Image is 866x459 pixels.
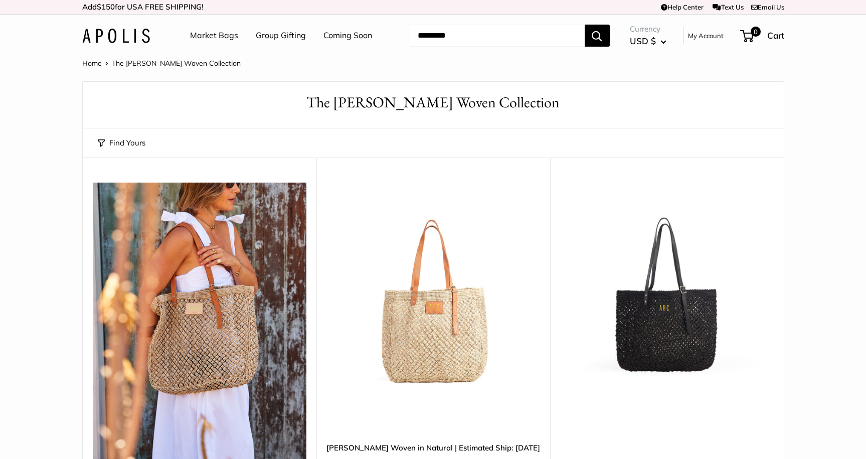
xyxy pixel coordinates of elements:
[630,33,666,49] button: USD $
[112,59,241,68] span: The [PERSON_NAME] Woven Collection
[326,183,540,396] a: Mercado Woven in Natural | Estimated Ship: Oct. 19thMercado Woven in Natural | Estimated Ship: Oc...
[190,28,238,43] a: Market Bags
[82,57,241,70] nav: Breadcrumb
[97,2,115,12] span: $150
[713,3,743,11] a: Text Us
[410,25,585,47] input: Search...
[750,27,760,37] span: 0
[688,30,724,42] a: My Account
[767,30,784,41] span: Cart
[560,183,774,396] img: Mercado Woven in Black | Estimated Ship: Oct. 19th
[82,29,150,43] img: Apolis
[98,136,145,150] button: Find Yours
[98,92,769,113] h1: The [PERSON_NAME] Woven Collection
[585,25,610,47] button: Search
[326,183,540,396] img: Mercado Woven in Natural | Estimated Ship: Oct. 19th
[82,59,102,68] a: Home
[630,22,666,36] span: Currency
[560,183,774,396] a: Mercado Woven in Black | Estimated Ship: Oct. 19thMercado Woven in Black | Estimated Ship: Oct. 19th
[661,3,704,11] a: Help Center
[323,28,372,43] a: Coming Soon
[741,28,784,44] a: 0 Cart
[326,442,540,453] a: [PERSON_NAME] Woven in Natural | Estimated Ship: [DATE]
[256,28,306,43] a: Group Gifting
[751,3,784,11] a: Email Us
[630,36,656,46] span: USD $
